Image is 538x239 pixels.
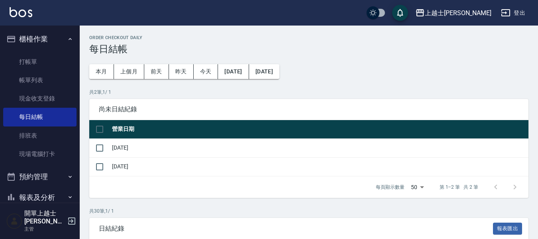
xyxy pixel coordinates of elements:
[3,53,77,71] a: 打帳單
[376,184,404,191] p: 每頁顯示數量
[110,120,528,139] th: 營業日期
[493,223,522,235] button: 報表匯出
[498,6,528,20] button: 登出
[3,166,77,187] button: 預約管理
[440,184,478,191] p: 第 1–2 筆 共 2 筆
[24,225,65,233] p: 主管
[99,225,493,233] span: 日結紀錄
[6,213,22,229] img: Person
[110,138,528,157] td: [DATE]
[89,89,528,96] p: 共 2 筆, 1 / 1
[110,157,528,176] td: [DATE]
[10,7,32,17] img: Logo
[99,105,519,113] span: 尚未日結紀錄
[89,35,528,40] h2: Order checkout daily
[3,71,77,89] a: 帳單列表
[218,64,249,79] button: [DATE]
[114,64,144,79] button: 上個月
[392,5,408,21] button: save
[3,126,77,145] a: 排班表
[169,64,194,79] button: 昨天
[408,176,427,198] div: 50
[425,8,491,18] div: 上越士[PERSON_NAME]
[3,145,77,163] a: 現場電腦打卡
[412,5,495,21] button: 上越士[PERSON_NAME]
[3,29,77,49] button: 櫃檯作業
[3,187,77,208] button: 報表及分析
[249,64,279,79] button: [DATE]
[24,209,65,225] h5: 開單上越士[PERSON_NAME]
[194,64,218,79] button: 今天
[89,64,114,79] button: 本月
[3,108,77,126] a: 每日結帳
[89,43,528,55] h3: 每日結帳
[3,89,77,108] a: 現金收支登錄
[144,64,169,79] button: 前天
[493,224,522,232] a: 報表匯出
[89,207,528,215] p: 共 30 筆, 1 / 1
